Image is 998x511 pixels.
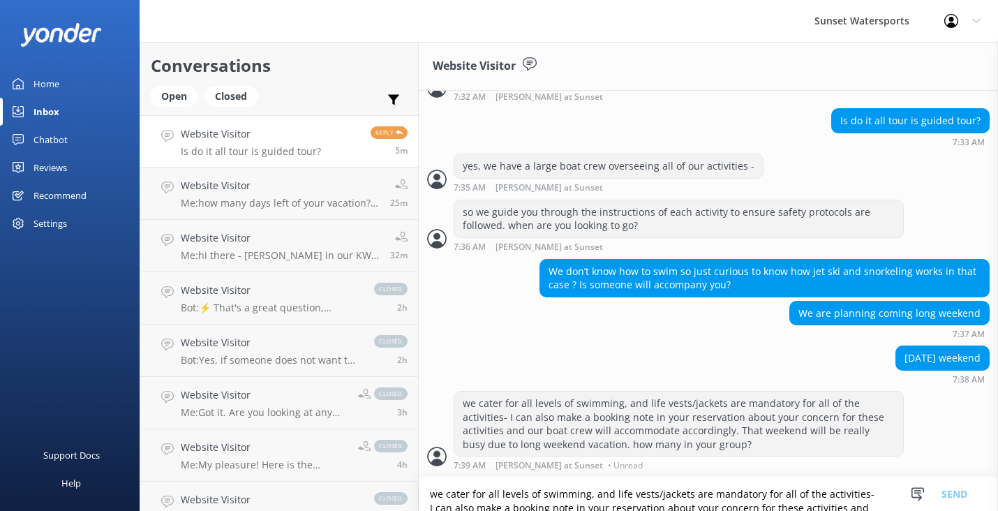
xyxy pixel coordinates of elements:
[608,461,643,470] span: • Unread
[140,325,418,377] a: Website VisitorBot:Yes, if someone does not want to parasail, they can still join the Do It All a...
[390,249,408,261] span: 07:05pm 11-Aug-2025 (UTC -05:00) America/Cancun
[454,243,486,252] strong: 7:36 AM
[140,168,418,220] a: Website VisitorMe:how many days left of your vacation? we've got a few discount specials on, that...
[181,492,360,508] h4: Website Visitor
[895,374,990,384] div: 07:38pm 11-Aug-2025 (UTC -05:00) America/Cancun
[181,302,360,314] p: Bot: ⚡ That's a great question, unfortunately I do not know the answer. I'm going to reach out to...
[374,492,408,505] span: closed
[181,126,321,142] h4: Website Visitor
[181,249,380,262] p: Me: hi there - [PERSON_NAME] in our KW OFFICE, following on from our VA - when are you looking to...
[181,387,348,403] h4: Website Visitor
[953,138,985,147] strong: 7:33 AM
[33,154,67,182] div: Reviews
[140,429,418,482] a: Website VisitorMe:My pleasure! Here is the prepared shopping cart link again you can use to secur...
[33,209,67,237] div: Settings
[181,283,360,298] h4: Website Visitor
[204,88,265,103] a: Closed
[790,302,989,325] div: We are planning coming long weekend
[496,461,603,470] span: [PERSON_NAME] at Sunset
[140,115,418,168] a: Website VisitorIs do it all tour is guided tour?Reply5m
[204,86,258,107] div: Closed
[43,441,100,469] div: Support Docs
[454,182,764,193] div: 07:35pm 11-Aug-2025 (UTC -05:00) America/Cancun
[151,52,408,79] h2: Conversations
[33,98,59,126] div: Inbox
[832,109,989,133] div: Is do it all tour is guided tour?
[953,330,985,339] strong: 7:37 AM
[540,260,989,297] div: We don’t know how to swim so just curious to know how jet ski and snorkeling works in that case ?...
[789,329,990,339] div: 07:37pm 11-Aug-2025 (UTC -05:00) America/Cancun
[140,377,418,429] a: Website VisitorMe:Got it. Are you looking at any other activities? You could do that snorkel trip...
[181,406,348,419] p: Me: Got it. Are you looking at any other activities? You could do that snorkel trip it checks in ...
[33,126,68,154] div: Chatbot
[61,469,81,497] div: Help
[181,197,380,209] p: Me: how many days left of your vacation? we've got a few discount specials on, that we can look i...
[181,459,348,471] p: Me: My pleasure! Here is the prepared shopping cart link again you can use to securely reserve yo...
[374,387,408,400] span: closed
[374,283,408,295] span: closed
[454,200,903,237] div: so we guide you through the instructions of each activity to ensure safety protocols are followed...
[181,354,360,366] p: Bot: Yes, if someone does not want to parasail, they can still join the Do It All adventure witho...
[454,392,903,456] div: we cater for all levels of swimming, and life vests/jackets are mandatory for all of the activiti...
[390,197,408,209] span: 07:13pm 11-Aug-2025 (UTC -05:00) America/Cancun
[374,335,408,348] span: closed
[395,145,408,156] span: 07:33pm 11-Aug-2025 (UTC -05:00) America/Cancun
[371,126,408,139] span: Reply
[896,346,989,370] div: [DATE] weekend
[181,335,360,350] h4: Website Visitor
[397,406,408,418] span: 04:24pm 11-Aug-2025 (UTC -05:00) America/Cancun
[496,243,603,252] span: [PERSON_NAME] at Sunset
[831,137,990,147] div: 07:33pm 11-Aug-2025 (UTC -05:00) America/Cancun
[496,184,603,193] span: [PERSON_NAME] at Sunset
[454,460,904,470] div: 07:39pm 11-Aug-2025 (UTC -05:00) America/Cancun
[454,242,904,252] div: 07:36pm 11-Aug-2025 (UTC -05:00) America/Cancun
[397,354,408,366] span: 04:47pm 11-Aug-2025 (UTC -05:00) America/Cancun
[454,91,810,102] div: 07:32pm 11-Aug-2025 (UTC -05:00) America/Cancun
[953,376,985,384] strong: 7:38 AM
[496,93,603,102] span: [PERSON_NAME] at Sunset
[374,440,408,452] span: closed
[433,57,516,75] h3: Website Visitor
[151,86,198,107] div: Open
[454,461,486,470] strong: 7:39 AM
[151,88,204,103] a: Open
[181,145,321,158] p: Is do it all tour is guided tour?
[33,70,59,98] div: Home
[397,459,408,471] span: 03:37pm 11-Aug-2025 (UTC -05:00) America/Cancun
[21,23,101,46] img: yonder-white-logo.png
[454,93,486,102] strong: 7:32 AM
[33,182,87,209] div: Recommend
[181,440,348,455] h4: Website Visitor
[454,184,486,193] strong: 7:35 AM
[454,154,763,178] div: yes, we have a large boat crew overseeing all of our activities -
[181,178,380,193] h4: Website Visitor
[397,302,408,313] span: 05:27pm 11-Aug-2025 (UTC -05:00) America/Cancun
[140,272,418,325] a: Website VisitorBot:⚡ That's a great question, unfortunately I do not know the answer. I'm going t...
[140,220,418,272] a: Website VisitorMe:hi there - [PERSON_NAME] in our KW OFFICE, following on from our VA - when are ...
[181,230,380,246] h4: Website Visitor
